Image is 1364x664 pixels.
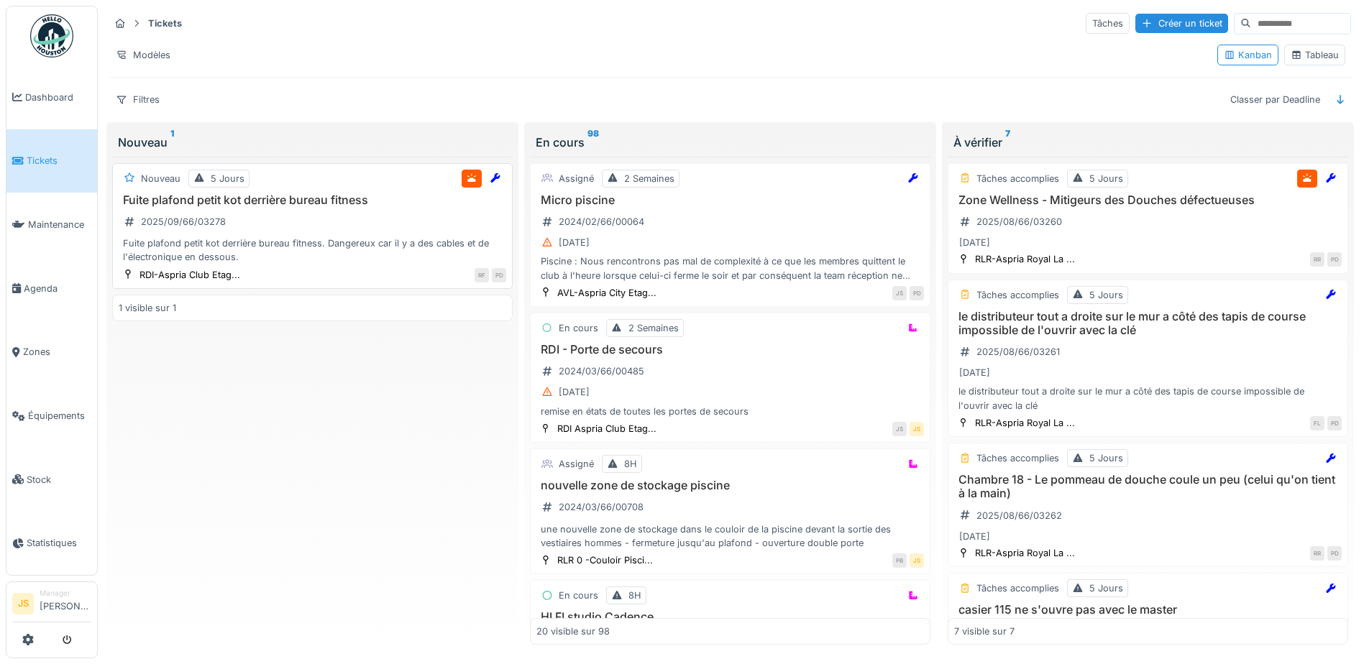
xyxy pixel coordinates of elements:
div: 7 visible sur 7 [954,624,1015,638]
a: Zones [6,321,97,384]
div: [DATE] [559,385,590,399]
div: 5 Jours [1089,581,1123,595]
div: En cours [559,589,598,602]
div: 2024/02/66/00064 [559,215,644,229]
div: [DATE] [959,530,990,543]
div: En cours [559,321,598,335]
sup: 1 [170,134,174,151]
div: RLR-Aspria Royal La ... [975,546,1075,560]
a: Équipements [6,384,97,448]
div: JS [910,422,924,436]
div: Tâches accomplies [976,451,1059,465]
h3: RDI - Porte de secours [536,343,924,356]
div: Modèles [109,45,177,65]
div: PD [910,286,924,300]
div: Tâches accomplies [976,172,1059,185]
div: En cours [536,134,925,151]
div: RR [1310,546,1324,561]
div: PD [1327,546,1342,561]
div: RDI-Aspria Club Etag... [139,268,240,282]
div: 8H [624,457,637,471]
div: 2025/08/66/03262 [976,509,1062,522]
a: Tickets [6,129,97,193]
div: Créer un ticket [1135,14,1228,33]
div: JS [892,286,907,300]
h3: casier 115 ne s'ouvre pas avec le master [954,603,1342,617]
div: PD [492,268,506,282]
div: FL [1310,416,1324,430]
div: 2 Semaines [628,321,679,335]
div: 5 Jours [1089,451,1123,465]
li: JS [12,593,34,614]
div: Manager [40,588,91,599]
span: Maintenance [28,218,91,231]
li: [PERSON_NAME] [40,588,91,619]
div: Tâches [1086,13,1130,34]
div: 2024/03/66/00485 [559,364,644,378]
div: Tâches accomplies [976,581,1059,595]
div: le distributeur tout a droite sur le mur a côté des tapis de course impossible de l'ouvrir avec l... [954,384,1342,412]
h3: Fuite plafond petit kot derrière bureau fitness [119,193,506,207]
div: 5 Jours [1089,288,1123,302]
div: Classer par Deadline [1224,89,1327,110]
div: 5 Jours [211,172,244,185]
div: PD [1327,416,1342,430]
div: 2025/08/66/03261 [976,345,1060,359]
a: Stock [6,448,97,512]
span: Dashboard [25,91,91,104]
h3: nouvelle zone de stockage piscine [536,479,924,492]
a: Statistiques [6,512,97,576]
h3: HI FI studio Cadence [536,610,924,624]
div: RF [475,268,489,282]
div: [DATE] [959,236,990,249]
span: Agenda [24,282,91,295]
span: Zones [23,345,91,359]
div: Assigné [559,172,594,185]
sup: 98 [587,134,599,151]
span: Équipements [28,409,91,423]
strong: Tickets [142,17,188,30]
div: Filtres [109,89,166,110]
h3: Chambre 18 - Le pommeau de douche coule un peu (celui qu'on tient à la main) [954,473,1342,500]
a: Dashboard [6,65,97,129]
div: 20 visible sur 98 [536,624,610,638]
div: 8H [628,589,641,602]
a: Agenda [6,257,97,321]
div: PB [892,553,907,568]
div: RLR 0 -Couloir Pisci... [557,553,653,567]
div: AVL-Aspria City Etag... [557,286,656,300]
div: Nouveau [118,134,507,151]
a: Maintenance [6,193,97,257]
div: 2025/08/66/03260 [976,215,1062,229]
div: RLR-Aspria Royal La ... [975,252,1075,266]
div: PD [1327,252,1342,267]
div: Tableau [1291,48,1339,62]
div: RLR-Aspria Royal La ... [975,416,1075,430]
div: 1 visible sur 1 [119,301,176,315]
div: 2 Semaines [624,172,674,185]
div: Kanban [1224,48,1272,62]
div: [DATE] [559,236,590,249]
div: RDI Aspria Club Etag... [557,422,656,435]
h3: Micro piscine [536,193,924,207]
a: JS Manager[PERSON_NAME] [12,588,91,622]
span: Stock [27,473,91,487]
div: Piscine : Nous rencontrons pas mal de complexité à ce que les membres quittent le club à l'heure ... [536,254,924,282]
span: Statistiques [27,536,91,550]
div: RR [1310,252,1324,267]
h3: Zone Wellness - Mitigeurs des Douches défectueuses [954,193,1342,207]
div: 2025/09/66/03278 [141,215,226,229]
div: Fuite plafond petit kot derrière bureau fitness. Dangereux car il y a des cables et de l'électron... [119,236,506,264]
div: À vérifier [953,134,1342,151]
div: remise en états de toutes les portes de secours [536,405,924,418]
div: une nouvelle zone de stockage dans le couloir de la piscine devant la sortie des vestiaires homme... [536,522,924,550]
div: Nouveau [141,172,180,185]
h3: le distributeur tout a droite sur le mur a côté des tapis de course impossible de l'ouvrir avec l... [954,310,1342,337]
span: Tickets [27,154,91,167]
div: 5 Jours [1089,172,1123,185]
div: [DATE] [959,366,990,379]
div: JS [910,553,924,568]
img: Badge_color-CXgf-gQk.svg [30,14,73,57]
div: JS [892,422,907,436]
div: Tâches accomplies [976,288,1059,302]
